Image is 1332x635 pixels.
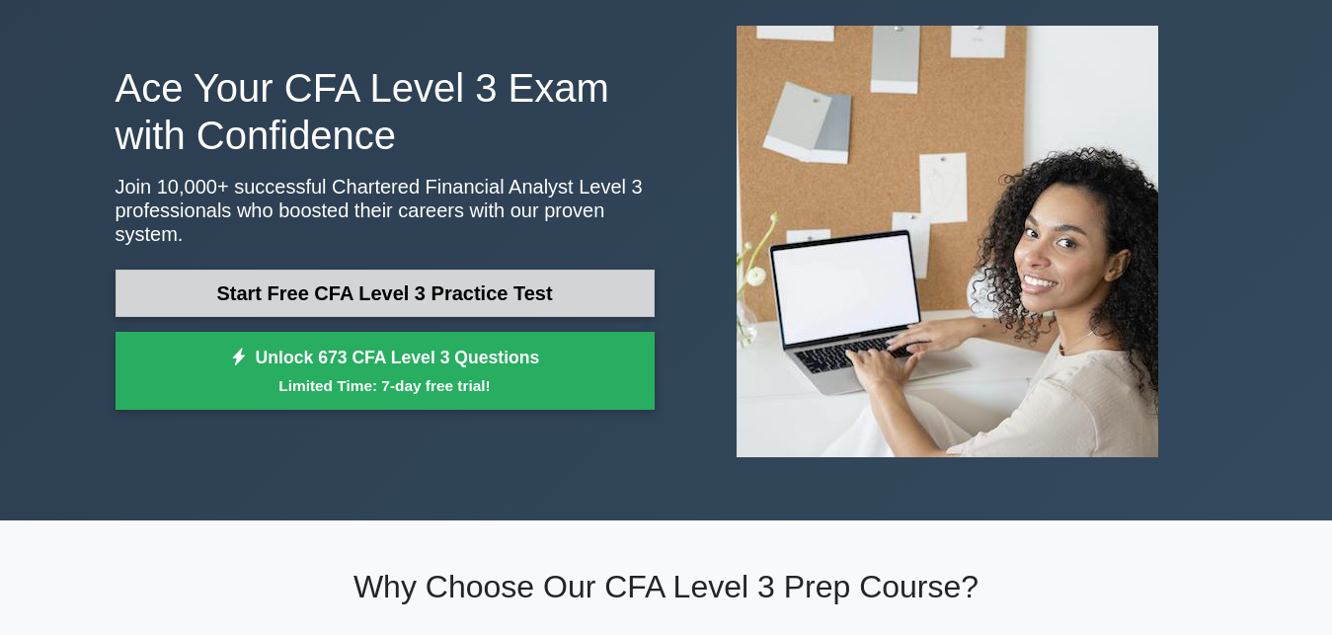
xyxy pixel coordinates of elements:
a: Unlock 673 CFA Level 3 QuestionsLimited Time: 7-day free trial! [116,332,655,411]
h1: Ace Your CFA Level 3 Exam with Confidence [116,64,655,159]
h2: Why Choose Our CFA Level 3 Prep Course? [116,568,1217,605]
p: Join 10,000+ successful Chartered Financial Analyst Level 3 professionals who boosted their caree... [116,175,655,246]
a: Start Free CFA Level 3 Practice Test [116,270,655,317]
small: Limited Time: 7-day free trial! [140,374,630,397]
